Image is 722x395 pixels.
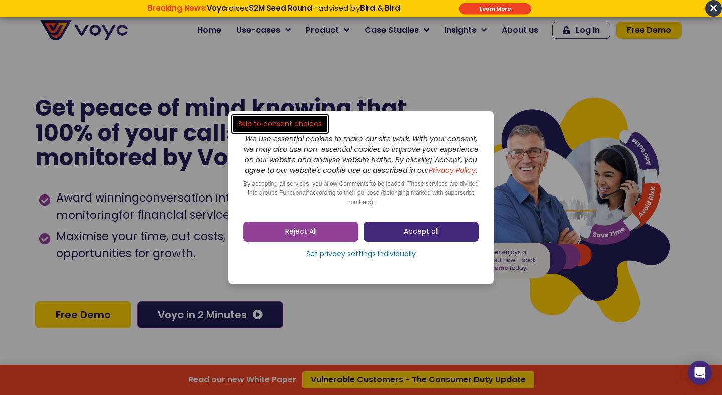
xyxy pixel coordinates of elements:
[207,209,254,219] a: Privacy Policy
[404,227,439,237] span: Accept all
[133,40,158,52] span: Phone
[429,165,476,175] a: Privacy Policy
[364,222,479,242] a: Accept all
[369,179,371,184] sup: 2
[285,227,317,237] span: Reject All
[233,116,327,132] a: Skip to consent choices
[133,81,167,93] span: Job title
[243,222,358,242] a: Reject All
[307,188,309,193] sup: 2
[306,249,416,259] span: Set privacy settings individually
[243,247,479,262] a: Set privacy settings individually
[244,134,479,175] i: We use essential cookies to make our site work. With your consent, we may also use non-essential ...
[243,180,479,206] span: By accepting all services, you allow Comments to be loaded. These services are divided into group...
